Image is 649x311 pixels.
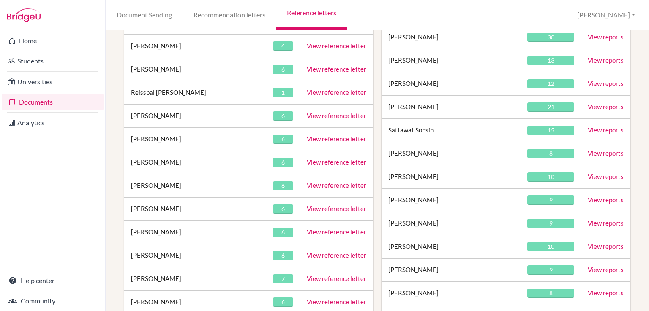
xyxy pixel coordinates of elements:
div: 6 [273,158,293,167]
a: View reports [588,266,624,273]
div: 21 [527,102,574,112]
a: View reports [588,80,624,87]
a: Students [2,52,104,69]
td: [PERSON_NAME] [382,96,521,119]
div: 6 [273,204,293,214]
td: [PERSON_NAME] [124,58,266,81]
td: [PERSON_NAME] [382,189,521,212]
div: 9 [527,219,574,228]
div: 4 [273,41,293,51]
td: [PERSON_NAME] [124,174,266,197]
a: View reports [588,33,624,41]
td: [PERSON_NAME] [382,235,521,259]
a: Analytics [2,114,104,131]
a: View reference letter [307,205,366,212]
td: [PERSON_NAME] [382,165,521,189]
div: 6 [273,65,293,74]
td: [PERSON_NAME] [382,212,521,235]
div: 13 [527,56,574,65]
a: View reports [588,126,624,134]
img: Bridge-U [7,8,41,22]
div: 6 [273,135,293,144]
a: View reference letter [307,275,366,282]
td: [PERSON_NAME] [124,220,266,244]
a: View reference letter [307,182,366,189]
a: View reference letter [307,251,366,259]
a: View reference letter [307,298,366,305]
div: 1 [273,88,293,97]
td: [PERSON_NAME] [382,49,521,72]
a: Community [2,292,104,309]
a: View reports [588,242,624,250]
td: [PERSON_NAME] [124,244,266,267]
a: Home [2,32,104,49]
a: Universities [2,73,104,90]
a: View reference letter [307,112,366,119]
a: View reports [588,219,624,227]
button: [PERSON_NAME] [573,7,639,23]
a: View reference letter [307,158,366,166]
div: 7 [273,274,293,283]
div: 15 [527,126,574,135]
a: View reference letter [307,88,366,96]
a: View reports [588,196,624,204]
td: [PERSON_NAME] [124,34,266,58]
a: Help center [2,272,104,289]
a: View reports [588,289,624,297]
div: 8 [527,149,574,158]
div: 6 [273,297,293,307]
a: View reports [588,103,624,110]
div: 6 [273,251,293,260]
a: View reference letter [307,135,366,143]
td: Sattawat Sonsin [382,119,521,142]
td: Reisspal [PERSON_NAME] [124,81,266,104]
td: [PERSON_NAME] [124,104,266,127]
td: [PERSON_NAME] [382,26,521,49]
div: 6 [273,111,293,121]
a: View reference letter [307,65,366,73]
td: [PERSON_NAME] [382,282,521,305]
td: [PERSON_NAME] [382,72,521,96]
div: 10 [527,242,574,251]
a: View reference letter [307,228,366,236]
td: [PERSON_NAME] [124,197,266,220]
td: [PERSON_NAME] [124,127,266,151]
td: [PERSON_NAME] [382,259,521,282]
a: Documents [2,94,104,110]
td: [PERSON_NAME] [124,151,266,174]
a: View reports [588,173,624,180]
div: 30 [527,33,574,42]
td: [PERSON_NAME] [382,142,521,165]
div: 10 [527,172,574,182]
div: 9 [527,195,574,205]
td: [PERSON_NAME] [124,267,266,290]
a: View reference letter [307,42,366,50]
a: View reports [588,56,624,64]
div: 9 [527,265,574,275]
div: 12 [527,79,574,88]
a: View reports [588,149,624,157]
div: 6 [273,228,293,237]
div: 6 [273,181,293,190]
div: 8 [527,289,574,298]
